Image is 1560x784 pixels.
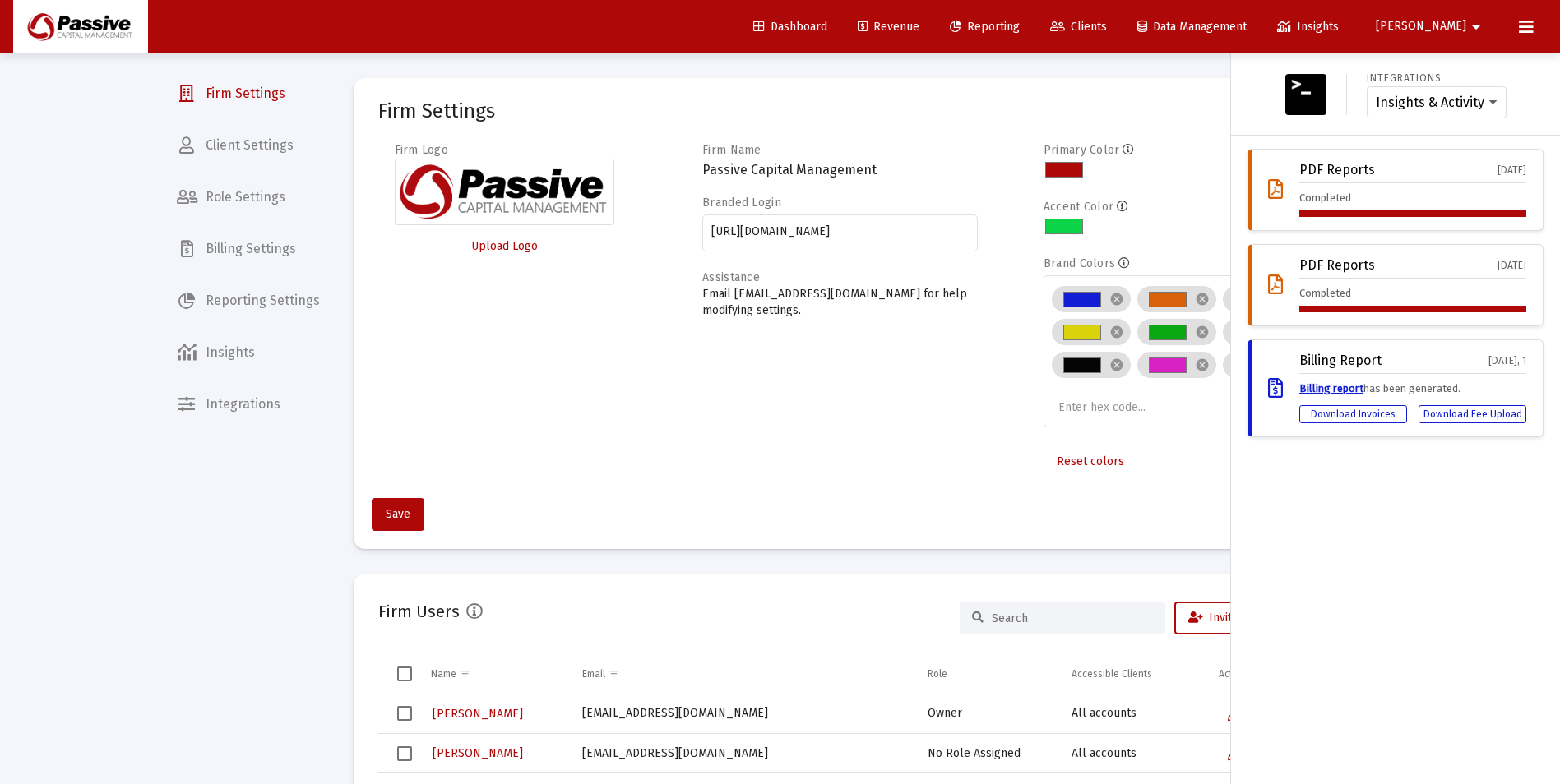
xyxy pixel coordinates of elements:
a: Insights [1264,11,1352,44]
img: Dashboard [25,11,136,44]
a: Clients [1037,11,1120,44]
span: Reporting [950,20,1020,34]
span: Data Management [1137,20,1247,34]
mat-icon: arrow_drop_down [1466,11,1486,44]
span: Revenue [858,20,919,34]
a: Revenue [845,11,933,44]
span: Insights [1277,20,1339,34]
span: Dashboard [753,20,827,34]
a: Reporting [937,11,1033,44]
a: Data Management [1124,11,1260,44]
span: [PERSON_NAME] [1376,20,1466,34]
a: Dashboard [740,11,840,44]
span: Clients [1050,20,1107,34]
button: [PERSON_NAME] [1356,10,1506,43]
